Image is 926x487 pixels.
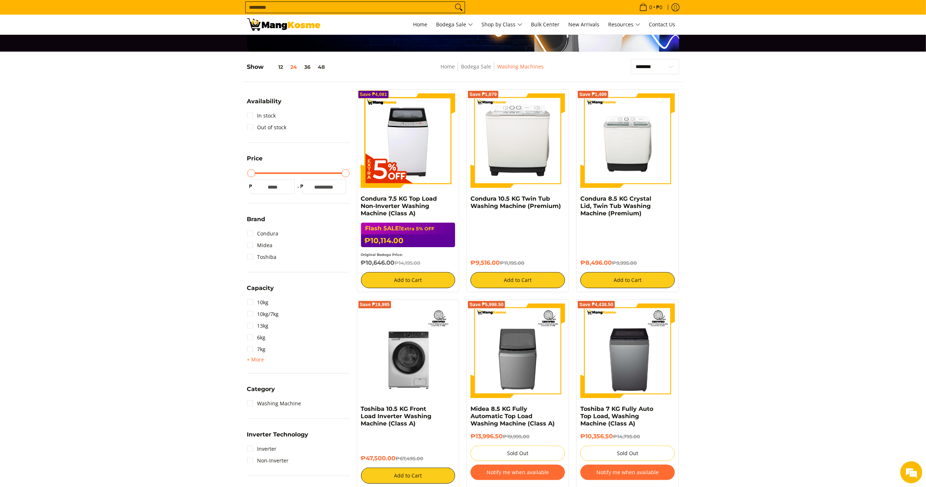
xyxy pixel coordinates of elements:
[247,216,265,222] span: Brand
[579,302,613,307] span: Save ₱4,438.50
[390,62,595,79] nav: Breadcrumbs
[247,320,269,332] a: 13kg
[361,304,455,398] img: Toshiba 10.5 KG Front Load Inverter Washing Machine (Class A)
[565,15,603,34] a: New Arrivals
[247,308,279,320] a: 10kg/7kg
[247,332,266,343] a: 6kg
[648,5,654,10] span: 0
[569,21,600,28] span: New Arrivals
[361,405,432,427] a: Toshiba 10.5 KG Front Load Inverter Washing Machine (Class A)
[580,465,675,480] button: Notify me when available
[413,21,428,28] span: Home
[503,434,529,439] del: ₱19,995.00
[471,433,565,440] h6: ₱13,996.50
[247,63,329,71] h5: Show
[637,3,665,11] span: •
[469,302,503,307] span: Save ₱5,998.50
[471,195,561,209] a: Condura 10.5 KG Twin Tub Washing Machine (Premium)
[655,5,664,10] span: ₱0
[433,15,477,34] a: Bodega Sale
[247,285,274,297] summary: Open
[646,15,679,34] a: Contact Us
[469,92,497,97] span: Save ₱1,679
[580,304,675,398] img: Toshiba 7 KG Fully Auto Top Load, Washing Machine (Class A)
[361,234,455,247] h6: ₱10,114.00
[247,122,287,133] a: Out of stock
[440,63,455,70] a: Home
[247,110,276,122] a: In stock
[361,195,437,217] a: Condura 7.5 KG Top Load Non-Inverter Washing Machine (Class A)
[247,251,277,263] a: Toshiba
[471,259,565,267] h6: ₱9,516.00
[613,434,640,439] del: ₱14,795.00
[247,355,264,364] summary: Open
[605,15,644,34] a: Resources
[461,63,491,70] a: Bodega Sale
[247,156,263,161] span: Price
[478,15,526,34] a: Shop by Class
[471,304,565,398] img: Midea 8.5 KG Fully Automatic Top Load Washing Machine (Class A)
[247,18,320,31] img: Washing Machines l Mang Kosme: Home Appliances Warehouse Sale Partner
[396,456,424,461] del: ₱67,495.00
[395,260,421,266] del: ₱14,195.00
[482,20,522,29] span: Shop by Class
[361,455,455,462] h6: ₱47,500.00
[580,195,651,217] a: Condura 8.5 KG Crystal Lid, Twin Tub Washing Machine (Premium)
[315,64,329,70] button: 48
[361,468,455,484] button: Add to Cart
[453,2,465,13] button: Search
[360,92,387,97] span: Save ₱4,081
[649,21,676,28] span: Contact Us
[247,156,263,167] summary: Open
[436,20,473,29] span: Bodega Sale
[361,93,455,188] img: Condura 7.5 KG Top Load Non-Inverter Washing Machine (Class A)
[247,386,275,398] summary: Open
[298,183,306,190] span: ₱
[471,446,565,461] button: Sold Out
[528,15,564,34] a: Bulk Center
[410,15,431,34] a: Home
[609,20,640,29] span: Resources
[247,285,274,291] span: Capacity
[612,260,637,266] del: ₱9,995.00
[247,98,282,104] span: Availability
[361,259,455,267] h6: ₱10,646.00
[247,239,273,251] a: Midea
[580,259,675,267] h6: ₱8,496.00
[247,398,301,409] a: Washing Machine
[580,433,675,440] h6: ₱10,356.50
[247,98,282,110] summary: Open
[580,272,675,288] button: Add to Cart
[531,21,560,28] span: Bulk Center
[579,92,607,97] span: Save ₱1,499
[247,343,266,355] a: 7kg
[580,405,653,427] a: Toshiba 7 KG Fully Auto Top Load, Washing Machine (Class A)
[247,228,279,239] a: Condura
[264,64,287,70] button: 12
[247,183,254,190] span: ₱
[247,216,265,228] summary: Open
[471,405,555,427] a: Midea 8.5 KG Fully Automatic Top Load Washing Machine (Class A)
[328,15,679,34] nav: Main Menu
[580,446,675,461] button: Sold Out
[471,93,565,188] img: Condura 10.5 KG Twin Tub Washing Machine (Premium)
[247,432,309,443] summary: Open
[360,302,390,307] span: Save ₱19,995
[500,260,524,266] del: ₱11,195.00
[497,63,544,70] a: Washing Machines
[287,64,301,70] button: 24
[361,272,455,288] button: Add to Cart
[247,443,277,455] a: Inverter
[247,386,275,392] span: Category
[247,455,289,466] a: Non-Inverter
[361,253,403,257] small: Original Bodega Price:
[301,64,315,70] button: 36
[580,95,675,187] img: Condura 8.5 KG Crystal Lid, Twin Tub Washing Machine (Premium)
[471,465,565,480] button: Notify me when available
[247,357,264,363] span: + More
[471,272,565,288] button: Add to Cart
[247,432,309,438] span: Inverter Technology
[247,297,269,308] a: 10kg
